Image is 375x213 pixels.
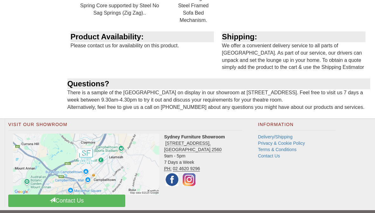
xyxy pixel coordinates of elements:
strong: Sydney Furniture Showroom [164,134,225,139]
a: Contact Us [258,153,280,158]
a: Contact Us [8,195,125,207]
div: Questions? [67,78,370,89]
img: Instagram [181,172,197,188]
div: Please contact us for availability on this product. [67,31,219,57]
img: Click to activate map [13,134,159,195]
h2: Visit Our Showroom [8,122,242,130]
a: Privacy & Cookie Policy [258,141,305,146]
h2: Information [258,122,336,130]
div: Shipping: [222,31,365,42]
div: We offer a convenient delivery service to all parts of [GEOGRAPHIC_DATA]. As part of our service,... [219,31,370,79]
a: Terms & Conditions [258,147,297,152]
abbr: Phone [164,166,171,171]
img: Facebook [164,172,180,188]
a: Delivery/Shipping [258,134,293,139]
div: Product Availability: [71,31,214,42]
